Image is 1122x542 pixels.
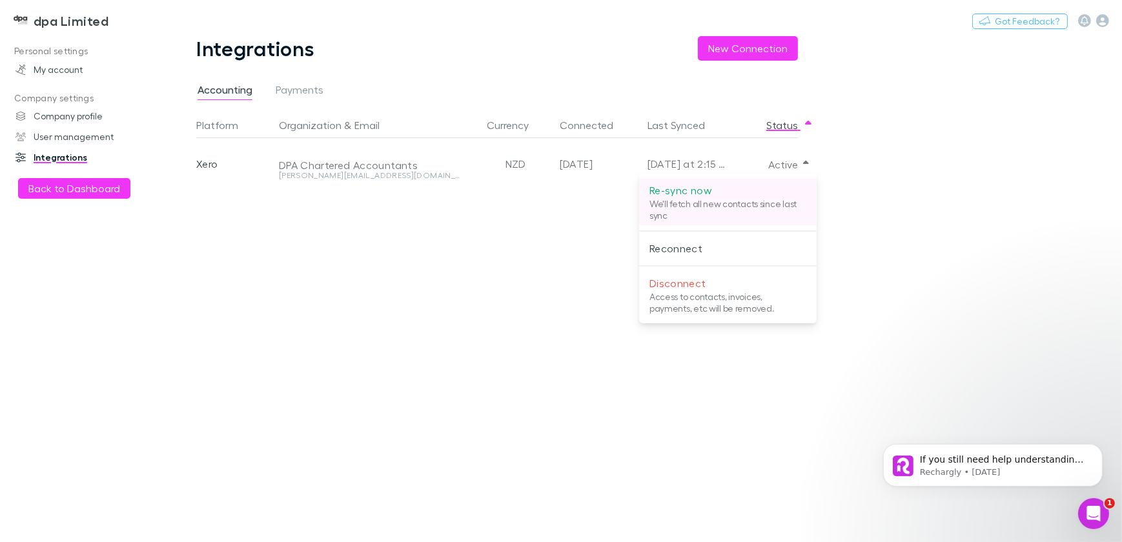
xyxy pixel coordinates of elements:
span: 1 [1105,498,1115,508]
p: Reconnect [649,241,806,256]
p: Re-sync now [649,183,806,198]
li: Reconnect [639,237,817,260]
li: Re-sync nowWe'll fetch all new contacts since last sync [639,179,817,225]
li: DisconnectAccess to contacts, invoices, payments, etc will be removed. [639,272,817,318]
iframe: Intercom notifications message [864,417,1122,507]
iframe: Intercom live chat [1078,498,1109,529]
p: We'll fetch all new contacts since last sync [649,198,806,221]
p: Access to contacts, invoices, payments, etc will be removed. [649,291,806,314]
p: Disconnect [649,276,806,291]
